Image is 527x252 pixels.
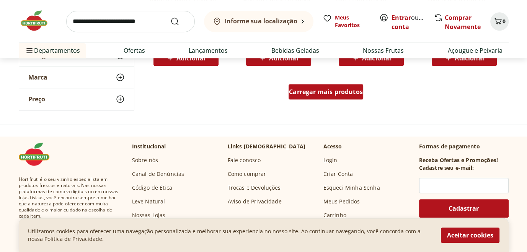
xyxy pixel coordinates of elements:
[392,13,426,31] span: ou
[132,170,184,178] a: Canal de Denúncias
[66,11,195,32] input: search
[170,17,189,26] button: Submit Search
[132,156,158,164] a: Sobre nós
[19,9,57,32] img: Hortifruti
[447,46,502,55] a: Açougue e Peixaria
[246,50,311,66] button: Adicionar
[228,184,281,192] a: Trocas e Devoluções
[419,156,498,164] h3: Receba Ofertas e Promoções!
[25,41,34,60] button: Menu
[153,50,219,66] button: Adicionar
[28,228,432,243] p: Utilizamos cookies para oferecer uma navegação personalizada e melhorar sua experiencia no nosso ...
[323,211,346,219] a: Carrinho
[432,50,497,66] button: Adicionar
[392,13,434,31] a: Criar conta
[323,184,380,192] a: Esqueci Minha Senha
[323,170,353,178] a: Criar Conta
[323,14,370,29] a: Meus Favoritos
[363,46,404,55] a: Nossas Frutas
[225,17,297,25] b: Informe sua localização
[419,143,509,150] p: Formas de pagamento
[204,11,313,32] button: Informe sua localização
[455,55,485,61] span: Adicionar
[124,46,145,55] a: Ofertas
[228,143,306,150] p: Links [DEMOGRAPHIC_DATA]
[269,55,299,61] span: Adicionar
[335,14,370,29] span: Meus Favoritos
[323,156,338,164] a: Login
[19,176,120,219] span: Hortifruti é o seu vizinho especialista em produtos frescos e naturais. Nas nossas plataformas de...
[132,211,166,219] a: Nossas Lojas
[339,50,404,66] button: Adicionar
[362,55,392,61] span: Adicionar
[189,46,228,55] a: Lançamentos
[323,198,360,205] a: Meus Pedidos
[490,12,509,31] button: Carrinho
[228,156,261,164] a: Fale conosco
[132,184,172,192] a: Código de Ética
[445,13,481,31] a: Comprar Novamente
[503,18,506,25] span: 0
[289,89,363,95] span: Carregar mais produtos
[228,198,282,205] a: Aviso de Privacidade
[392,13,411,22] a: Entrar
[132,198,165,205] a: Leve Natural
[419,164,474,172] h3: Cadastre seu e-mail:
[19,67,134,88] button: Marca
[19,89,134,110] button: Preço
[132,143,166,150] p: Institucional
[289,84,363,102] a: Carregar mais produtos
[449,205,479,211] span: Cadastrar
[28,74,47,81] span: Marca
[271,46,319,55] a: Bebidas Geladas
[28,96,45,103] span: Preço
[25,41,80,60] span: Departamentos
[441,228,499,243] button: Aceitar cookies
[323,143,342,150] p: Acesso
[228,170,266,178] a: Como comprar
[19,143,57,166] img: Hortifruti
[176,55,206,61] span: Adicionar
[419,199,509,218] button: Cadastrar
